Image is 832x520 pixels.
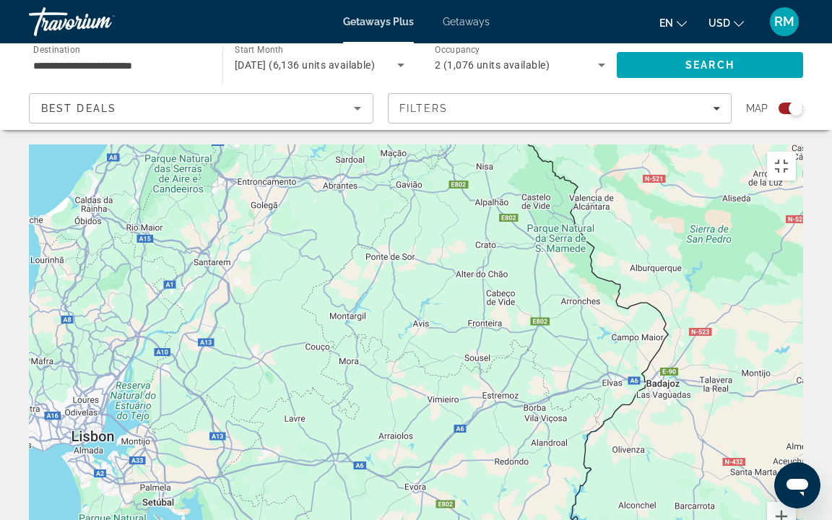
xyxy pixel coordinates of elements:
a: Getaways Plus [343,16,414,27]
span: 2 (1,076 units available) [435,59,550,71]
span: Occupancy [435,45,480,55]
input: Select destination [33,57,204,74]
span: [DATE] (6,136 units available) [235,59,375,71]
span: Best Deals [41,103,116,114]
mat-select: Sort by [41,100,361,117]
span: RM [774,14,794,29]
button: Change currency [708,12,744,33]
iframe: Button to launch messaging window [774,462,820,508]
button: Filters [388,93,732,123]
button: Search [617,52,803,78]
span: Map [746,98,768,118]
button: Toggle fullscreen view [767,152,796,181]
span: en [659,17,673,29]
span: Search [685,59,734,71]
span: USD [708,17,730,29]
a: Travorium [29,3,173,40]
span: Filters [399,103,448,114]
button: User Menu [766,6,803,37]
button: Change language [659,12,687,33]
span: Start Month [235,45,283,55]
a: Getaways [443,16,490,27]
span: Destination [33,44,80,54]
